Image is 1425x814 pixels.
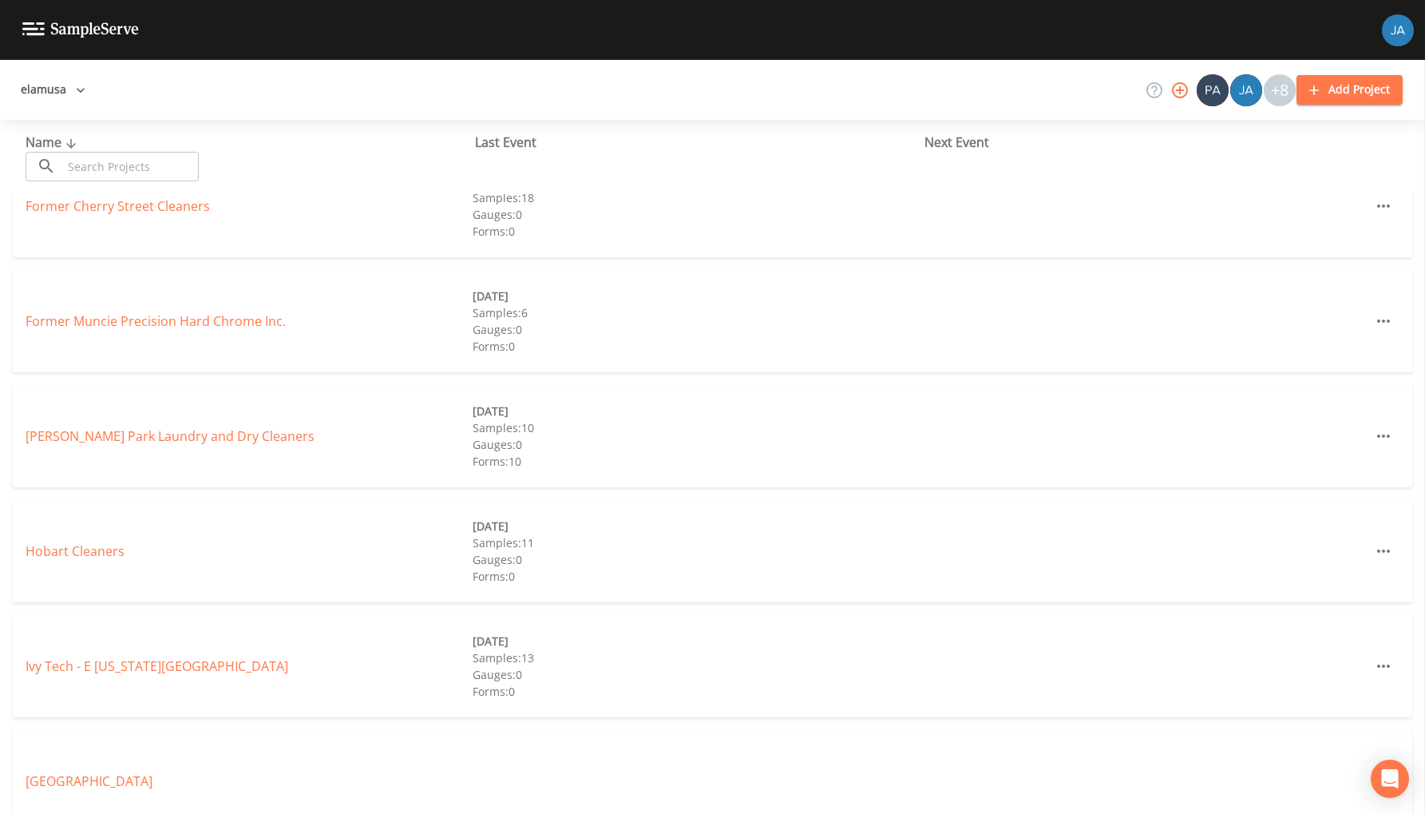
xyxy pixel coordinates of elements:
[473,568,920,585] div: Forms: 0
[473,453,920,470] div: Forms: 10
[22,22,139,38] img: logo
[26,542,125,560] a: Hobart Cleaners
[475,133,924,152] div: Last Event
[1197,74,1229,106] img: 642d39ac0e0127a36d8cdbc932160316
[1296,75,1403,105] button: Add Project
[473,338,920,355] div: Forms: 0
[473,666,920,683] div: Gauges: 0
[26,133,81,151] span: Name
[1382,14,1414,46] img: 747fbe677637578f4da62891070ad3f4
[473,633,920,649] div: [DATE]
[26,772,152,790] a: [GEOGRAPHIC_DATA]
[473,649,920,666] div: Samples: 13
[473,189,920,206] div: Samples: 18
[26,312,286,330] a: Former Muncie Precision Hard Chrome Inc.
[26,657,288,675] a: Ivy Tech - E [US_STATE][GEOGRAPHIC_DATA]
[1264,74,1296,106] div: +8
[1229,74,1263,106] div: James Patrick Hogan
[1230,74,1262,106] img: de60428fbf029cf3ba8fe1992fc15c16
[473,419,920,436] div: Samples: 10
[473,223,920,240] div: Forms: 0
[473,518,920,534] div: [DATE]
[26,427,315,445] a: [PERSON_NAME] Park Laundry and Dry Cleaners
[924,133,1374,152] div: Next Event
[473,304,920,321] div: Samples: 6
[473,534,920,551] div: Samples: 11
[14,75,92,105] button: elamusa
[473,683,920,700] div: Forms: 0
[1196,74,1229,106] div: Patrick Caulfield
[1371,760,1409,798] div: Open Intercom Messenger
[26,197,210,215] a: Former Cherry Street Cleaners
[62,152,199,181] input: Search Projects
[473,551,920,568] div: Gauges: 0
[473,436,920,453] div: Gauges: 0
[473,206,920,223] div: Gauges: 0
[473,288,920,304] div: [DATE]
[473,403,920,419] div: [DATE]
[473,321,920,338] div: Gauges: 0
